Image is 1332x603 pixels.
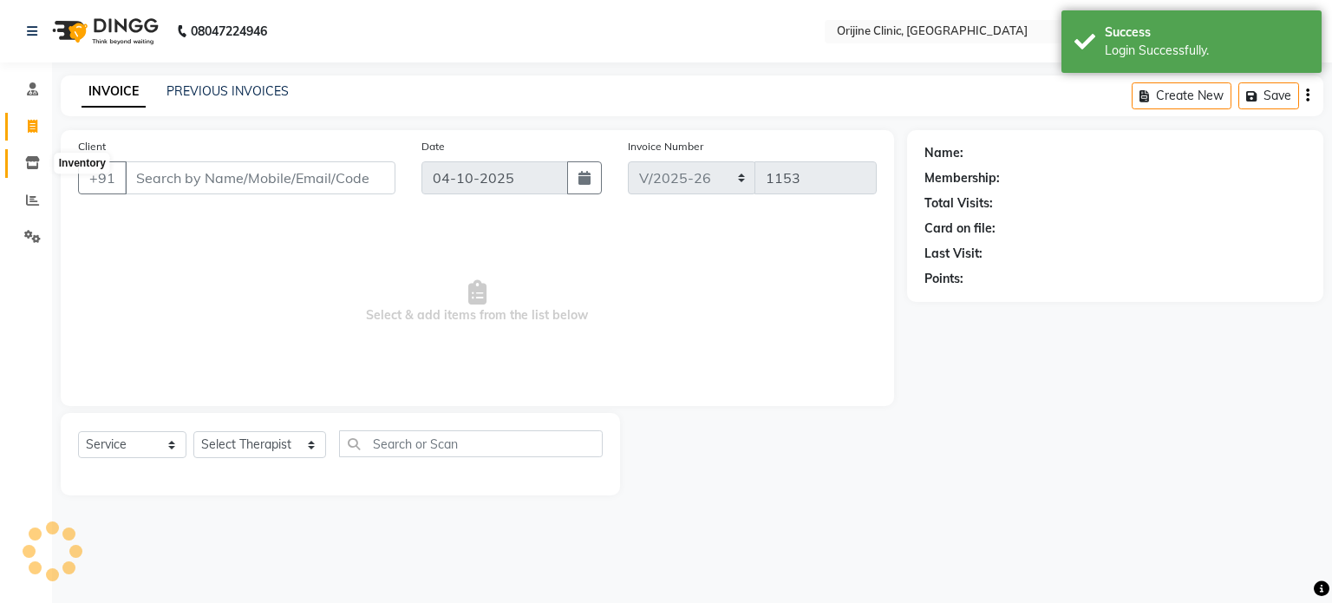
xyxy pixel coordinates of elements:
input: Search or Scan [339,430,603,457]
div: Points: [924,270,963,288]
button: +91 [78,161,127,194]
span: Select & add items from the list below [78,215,877,389]
div: Name: [924,144,963,162]
a: PREVIOUS INVOICES [166,83,289,99]
button: Create New [1132,82,1231,109]
img: logo [44,7,163,56]
b: 08047224946 [191,7,267,56]
div: Inventory [55,154,110,174]
div: Last Visit: [924,245,983,263]
a: INVOICE [82,76,146,108]
div: Login Successfully. [1105,42,1309,60]
div: Success [1105,23,1309,42]
div: Total Visits: [924,194,993,213]
label: Invoice Number [628,139,703,154]
div: Membership: [924,169,1000,187]
label: Client [78,139,106,154]
div: Card on file: [924,220,996,238]
input: Search by Name/Mobile/Email/Code [125,161,395,194]
label: Date [421,139,445,154]
button: Save [1238,82,1299,109]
